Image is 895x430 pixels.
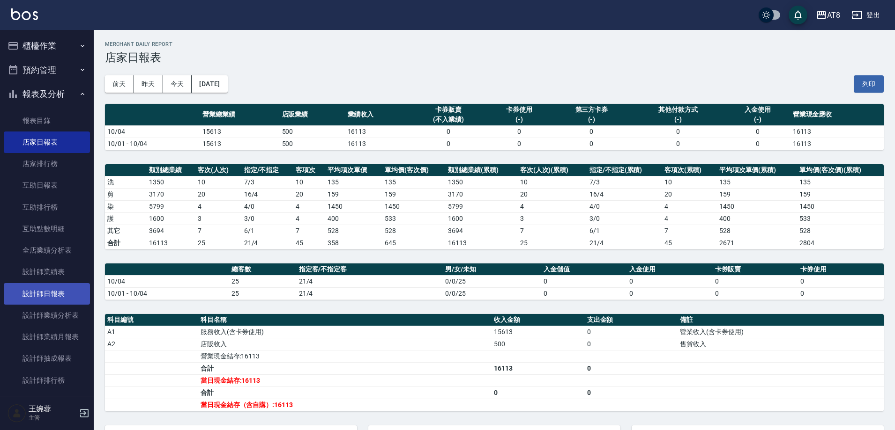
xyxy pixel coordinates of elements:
[105,237,147,249] td: 合計
[7,404,26,423] img: Person
[11,8,38,20] img: Logo
[29,414,76,422] p: 主管
[678,338,884,350] td: 售貨收入
[147,164,195,176] th: 類別總業績
[105,338,198,350] td: A2
[293,212,325,225] td: 4
[147,237,195,249] td: 16113
[492,326,585,338] td: 15613
[325,237,382,249] td: 358
[105,164,884,249] table: a dense table
[4,34,90,58] button: 櫃檯作業
[587,212,662,225] td: 3 / 0
[443,263,541,276] th: 男/女/未知
[443,275,541,287] td: 0/0/25
[293,164,325,176] th: 客項次
[195,176,242,188] td: 10
[798,287,884,299] td: 0
[195,237,242,249] td: 25
[105,138,200,150] td: 10/01 - 10/04
[486,138,552,150] td: 0
[717,176,798,188] td: 135
[662,225,717,237] td: 7
[492,362,585,374] td: 16113
[105,314,884,411] table: a dense table
[4,370,90,391] a: 設計師排行榜
[518,200,587,212] td: 4
[587,237,662,249] td: 21/4
[717,188,798,200] td: 159
[4,326,90,348] a: 設計師業績月報表
[229,263,297,276] th: 總客數
[293,188,325,200] td: 20
[280,125,345,138] td: 500
[854,75,884,93] button: 列印
[587,164,662,176] th: 指定/不指定(累積)
[293,176,325,188] td: 10
[4,391,90,413] a: 店販抽成明細
[325,164,382,176] th: 平均項次單價
[789,6,807,24] button: save
[293,225,325,237] td: 7
[382,176,446,188] td: 135
[382,225,446,237] td: 528
[446,237,517,249] td: 16113
[4,261,90,283] a: 設計師業績表
[195,225,242,237] td: 7
[492,386,585,399] td: 0
[105,287,229,299] td: 10/01 - 10/04
[147,176,195,188] td: 1350
[280,104,345,126] th: 店販業績
[797,176,884,188] td: 135
[242,237,294,249] td: 21/4
[631,138,724,150] td: 0
[242,164,294,176] th: 指定/不指定
[713,275,798,287] td: 0
[662,200,717,212] td: 4
[105,225,147,237] td: 其它
[541,263,627,276] th: 入金儲值
[717,164,798,176] th: 平均項次單價(累積)
[446,188,517,200] td: 3170
[797,200,884,212] td: 1450
[662,237,717,249] td: 45
[195,200,242,212] td: 4
[382,200,446,212] td: 1450
[4,305,90,326] a: 設計師業績分析表
[147,200,195,212] td: 5799
[713,287,798,299] td: 0
[541,287,627,299] td: 0
[587,200,662,212] td: 4 / 0
[382,188,446,200] td: 159
[192,75,227,93] button: [DATE]
[727,115,788,124] div: (-)
[345,138,411,150] td: 16113
[634,115,722,124] div: (-)
[147,225,195,237] td: 3694
[4,82,90,106] button: 報表及分析
[229,275,297,287] td: 25
[518,164,587,176] th: 客次(人次)(累積)
[163,75,192,93] button: 今天
[627,275,713,287] td: 0
[446,225,517,237] td: 3694
[727,105,788,115] div: 入金使用
[725,125,791,138] td: 0
[552,138,632,150] td: 0
[105,263,884,300] table: a dense table
[489,115,550,124] div: (-)
[198,350,492,362] td: 營業現金結存:16113
[443,287,541,299] td: 0/0/25
[297,275,443,287] td: 21/4
[242,176,294,188] td: 7 / 3
[717,225,798,237] td: 528
[797,225,884,237] td: 528
[848,7,884,24] button: 登出
[105,314,198,326] th: 科目編號
[717,200,798,212] td: 1450
[725,138,791,150] td: 0
[242,188,294,200] td: 16 / 4
[413,105,484,115] div: 卡券販賣
[627,287,713,299] td: 0
[29,404,76,414] h5: 王婉蓉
